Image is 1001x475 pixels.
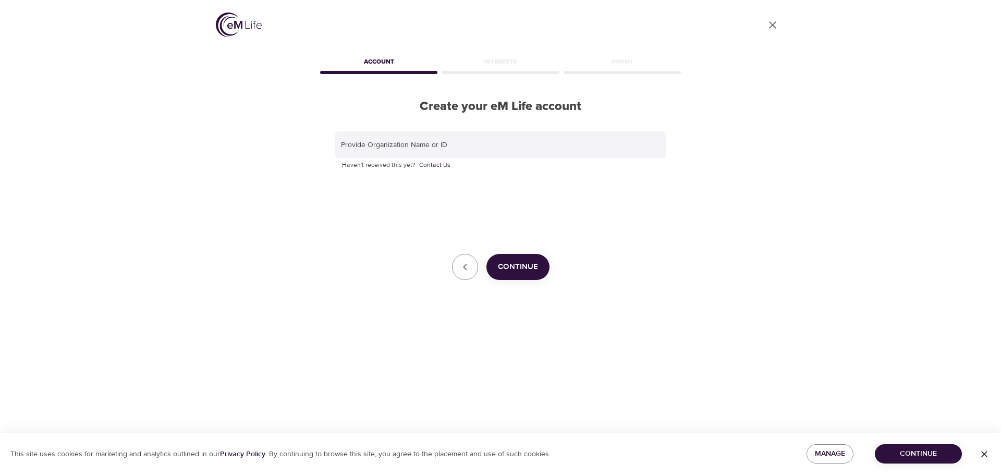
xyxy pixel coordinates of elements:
[318,99,683,114] h2: Create your eM Life account
[220,449,265,459] a: Privacy Policy
[807,444,853,464] button: Manage
[875,444,962,464] button: Continue
[216,13,262,37] img: logo
[342,160,659,170] p: Haven't received this yet?
[815,447,845,460] span: Manage
[486,254,550,280] button: Continue
[498,260,538,274] span: Continue
[760,13,785,38] a: close
[419,160,450,170] a: Contact Us
[883,447,954,460] span: Continue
